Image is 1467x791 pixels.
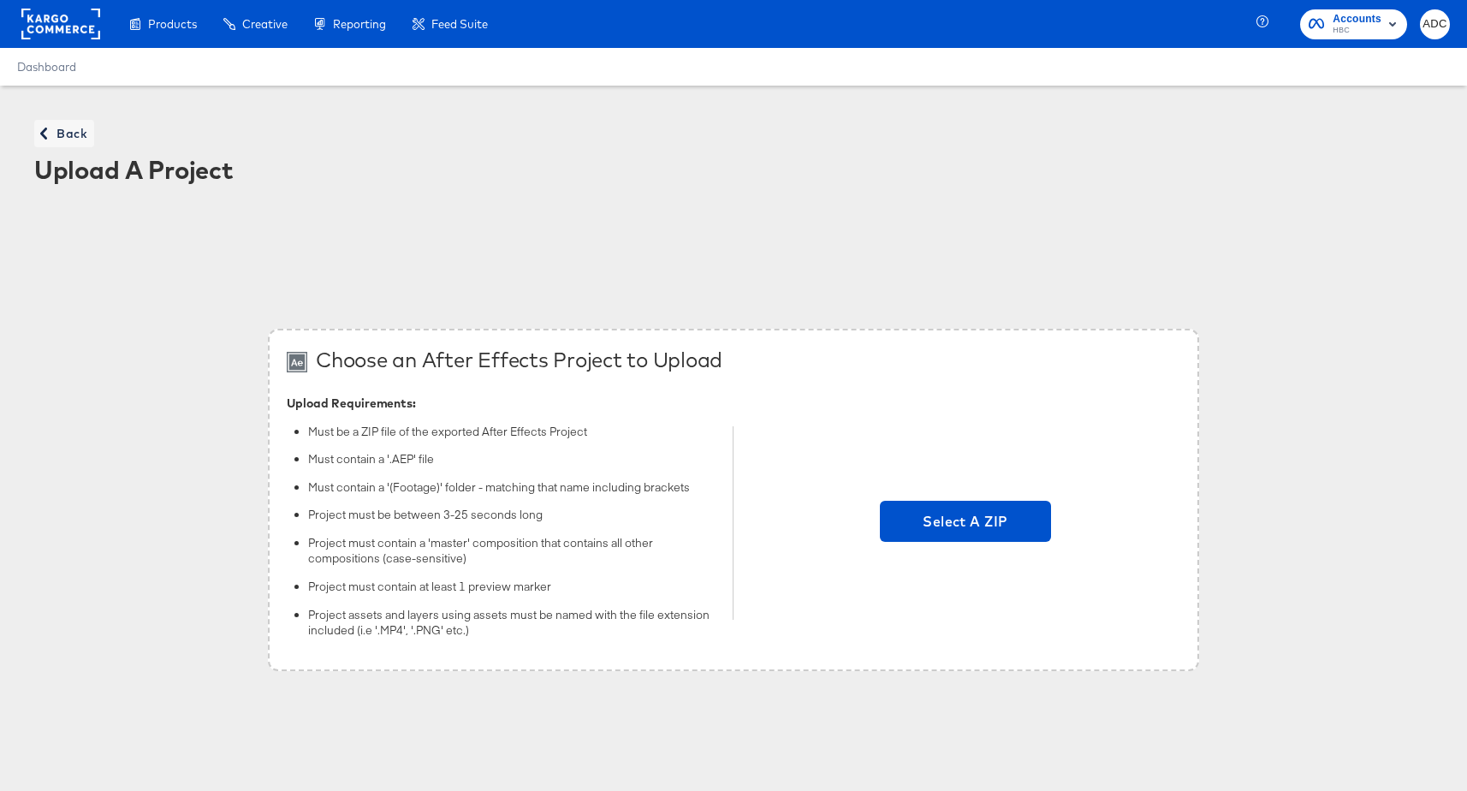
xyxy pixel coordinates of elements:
li: Project assets and layers using assets must be named with the file extension included (i.e '.MP4'... [308,607,716,639]
li: Project must be between 3-25 seconds long [308,507,716,523]
span: Reporting [333,17,386,31]
div: Upload A Project [34,156,1433,183]
span: Creative [242,17,288,31]
li: Must contain a '.AEP' file [308,451,716,467]
span: Select A ZIP [880,501,1051,542]
button: AccountsHBC [1300,9,1407,39]
button: Back [34,120,94,147]
button: ADC [1420,9,1450,39]
span: Accounts [1333,10,1381,28]
span: HBC [1333,24,1381,38]
span: Back [41,123,87,145]
span: Feed Suite [431,17,488,31]
li: Project must contain at least 1 preview marker [308,579,716,595]
div: Choose an After Effects Project to Upload [316,348,722,372]
a: Dashboard [17,60,76,74]
div: Upload Requirements: [287,396,716,410]
li: Must contain a '(Footage)' folder - matching that name including brackets [308,479,716,496]
li: Project must contain a 'master' composition that contains all other compositions (case-sensitive) [308,535,716,567]
span: ADC [1427,15,1443,34]
li: Must be a ZIP file of the exported After Effects Project [308,424,716,440]
span: Select A ZIP [887,509,1044,533]
span: Products [148,17,197,31]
